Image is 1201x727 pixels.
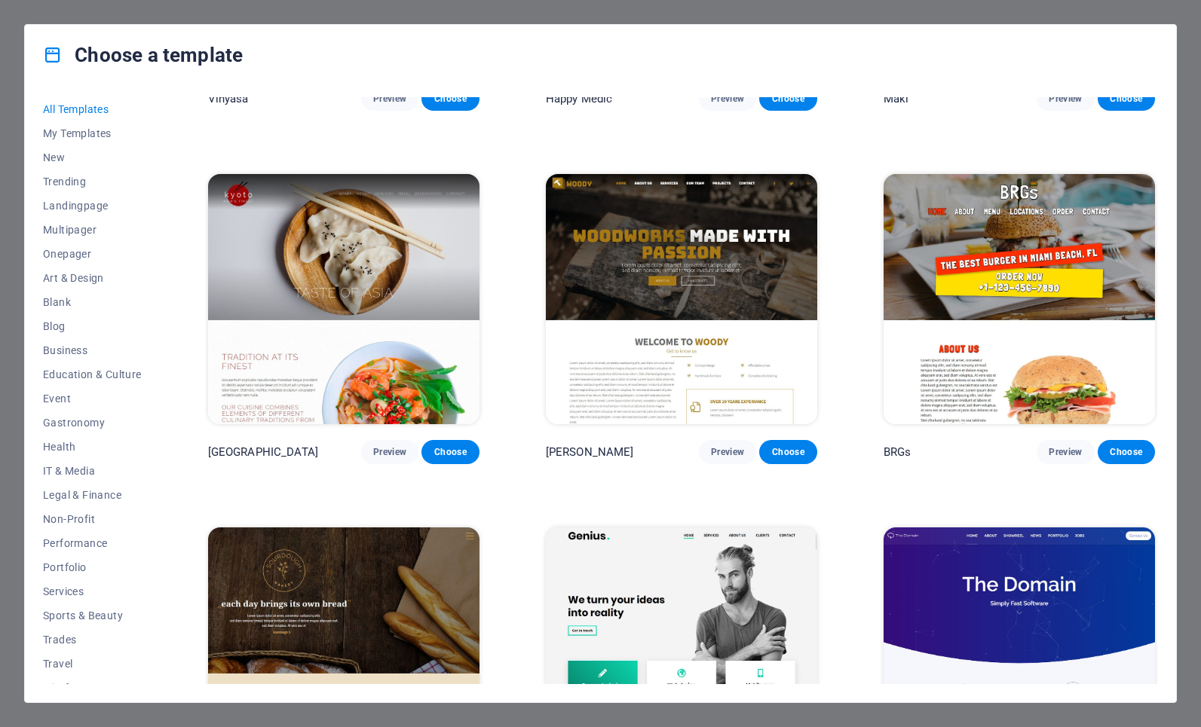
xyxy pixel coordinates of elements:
[43,170,142,194] button: Trending
[711,446,744,458] span: Preview
[699,87,756,111] button: Preview
[43,290,142,314] button: Blank
[43,441,142,453] span: Health
[43,561,142,573] span: Portfolio
[373,446,406,458] span: Preview
[43,513,142,525] span: Non-Profit
[1098,440,1155,464] button: Choose
[43,507,142,531] button: Non-Profit
[43,266,142,290] button: Art & Design
[434,446,467,458] span: Choose
[421,440,479,464] button: Choose
[884,91,909,106] p: Maki
[771,446,804,458] span: Choose
[43,344,142,356] span: Business
[1049,446,1082,458] span: Preview
[43,628,142,652] button: Trades
[43,465,142,477] span: IT & Media
[43,555,142,579] button: Portfolio
[546,174,817,424] img: Woody
[43,97,142,121] button: All Templates
[759,440,816,464] button: Choose
[421,87,479,111] button: Choose
[208,444,318,460] p: [GEOGRAPHIC_DATA]
[1037,440,1094,464] button: Preview
[43,127,142,139] span: My Templates
[546,444,634,460] p: [PERSON_NAME]
[43,435,142,459] button: Health
[43,634,142,646] span: Trades
[373,93,406,105] span: Preview
[43,489,142,501] span: Legal & Finance
[699,440,756,464] button: Preview
[43,248,142,260] span: Onepager
[434,93,467,105] span: Choose
[43,417,142,429] span: Gastronomy
[43,103,142,115] span: All Templates
[43,43,243,67] h4: Choose a template
[884,444,911,460] p: BRGs
[43,296,142,308] span: Blank
[43,537,142,549] span: Performance
[43,200,142,212] span: Landingpage
[43,320,142,332] span: Blog
[43,194,142,218] button: Landingpage
[43,145,142,170] button: New
[771,93,804,105] span: Choose
[43,652,142,676] button: Travel
[43,609,142,622] span: Sports & Beauty
[1110,93,1143,105] span: Choose
[43,218,142,242] button: Multipager
[43,176,142,188] span: Trending
[208,91,249,106] p: Vinyasa
[361,87,418,111] button: Preview
[1037,87,1094,111] button: Preview
[361,440,418,464] button: Preview
[43,411,142,435] button: Gastronomy
[43,314,142,338] button: Blog
[43,224,142,236] span: Multipager
[43,459,142,483] button: IT & Media
[43,603,142,628] button: Sports & Beauty
[884,174,1155,424] img: BRGs
[711,93,744,105] span: Preview
[1110,446,1143,458] span: Choose
[208,174,479,424] img: Kyoto
[546,91,613,106] p: Happy Medic
[43,579,142,603] button: Services
[43,676,142,700] button: Wireframe
[43,531,142,555] button: Performance
[43,362,142,386] button: Education & Culture
[759,87,816,111] button: Choose
[43,242,142,266] button: Onepager
[43,368,142,380] span: Education & Culture
[43,658,142,670] span: Travel
[43,585,142,597] span: Services
[43,151,142,163] span: New
[43,386,142,411] button: Event
[43,272,142,284] span: Art & Design
[43,121,142,145] button: My Templates
[43,393,142,405] span: Event
[43,483,142,507] button: Legal & Finance
[43,338,142,362] button: Business
[1049,93,1082,105] span: Preview
[1098,87,1155,111] button: Choose
[43,682,142,694] span: Wireframe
